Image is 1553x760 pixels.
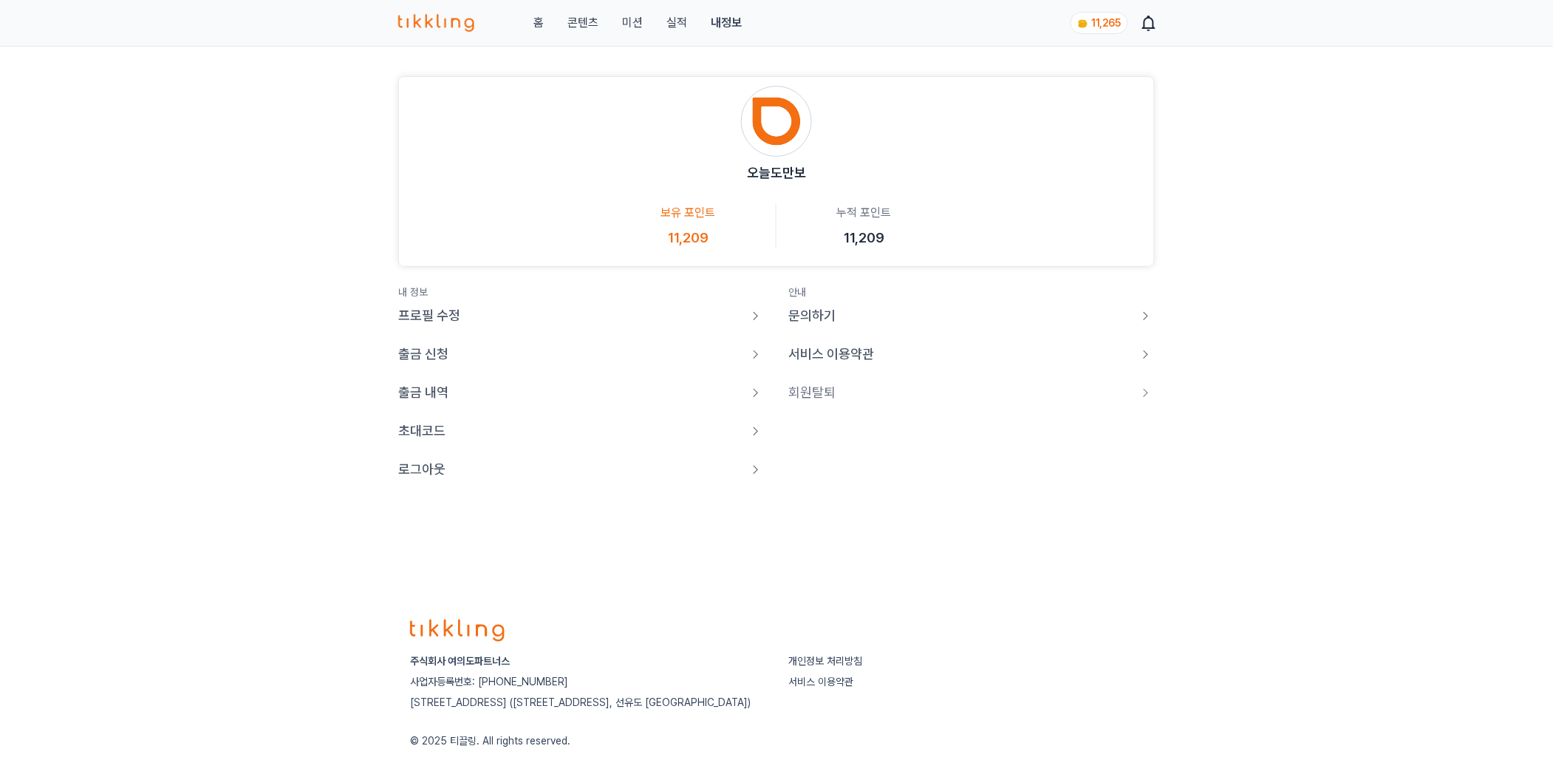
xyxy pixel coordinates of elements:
a: 서비스 이용약관 [788,676,853,688]
a: 출금 내역 [398,382,765,403]
a: 초대코드 [398,421,765,441]
p: [STREET_ADDRESS] ([STREET_ADDRESS], 선유도 [GEOGRAPHIC_DATA]) [410,695,765,710]
a: 회원탈퇴 [788,382,1155,403]
p: 프로필 수정 [398,305,460,326]
p: 사업자등록번호: [PHONE_NUMBER] [410,674,765,689]
a: 로그아웃 [398,459,765,480]
a: coin 11,265 [1071,12,1125,34]
img: 티끌링 [398,14,474,32]
h2: 안내 [788,285,1155,299]
a: 서비스 이용약관 [788,344,1155,364]
span: 11,265 [1092,17,1122,29]
p: 출금 내역 [398,382,448,403]
p: 주식회사 여의도파트너스 [410,654,765,668]
a: 문의하기 [788,305,1155,326]
img: coin [1077,18,1089,30]
p: 문의하기 [788,305,836,326]
p: 누적 포인트 [837,204,892,222]
a: 콘텐츠 [567,14,598,32]
p: 보유 포인트 [661,204,716,222]
p: 서비스 이용약관 [788,344,874,364]
a: 홈 [533,14,544,32]
a: 개인정보 처리방침 [788,655,862,667]
p: 11,209 [668,228,709,248]
img: profile [741,86,812,157]
button: 미션 [622,14,643,32]
p: 11,209 [844,228,884,248]
a: 출금 신청 [398,344,765,364]
a: 내정보 [711,14,742,32]
a: 프로필 수정 [398,305,765,326]
p: 초대코드 [398,421,446,441]
p: 오늘도만보 [747,163,806,183]
h2: 내 정보 [398,285,765,299]
a: 실적 [666,14,687,32]
img: logo [410,620,505,642]
p: 출금 신청 [398,344,448,364]
p: 회원탈퇴 [788,382,836,403]
p: 로그아웃 [398,459,446,480]
p: © 2025 티끌링. All rights reserved. [410,733,1143,748]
